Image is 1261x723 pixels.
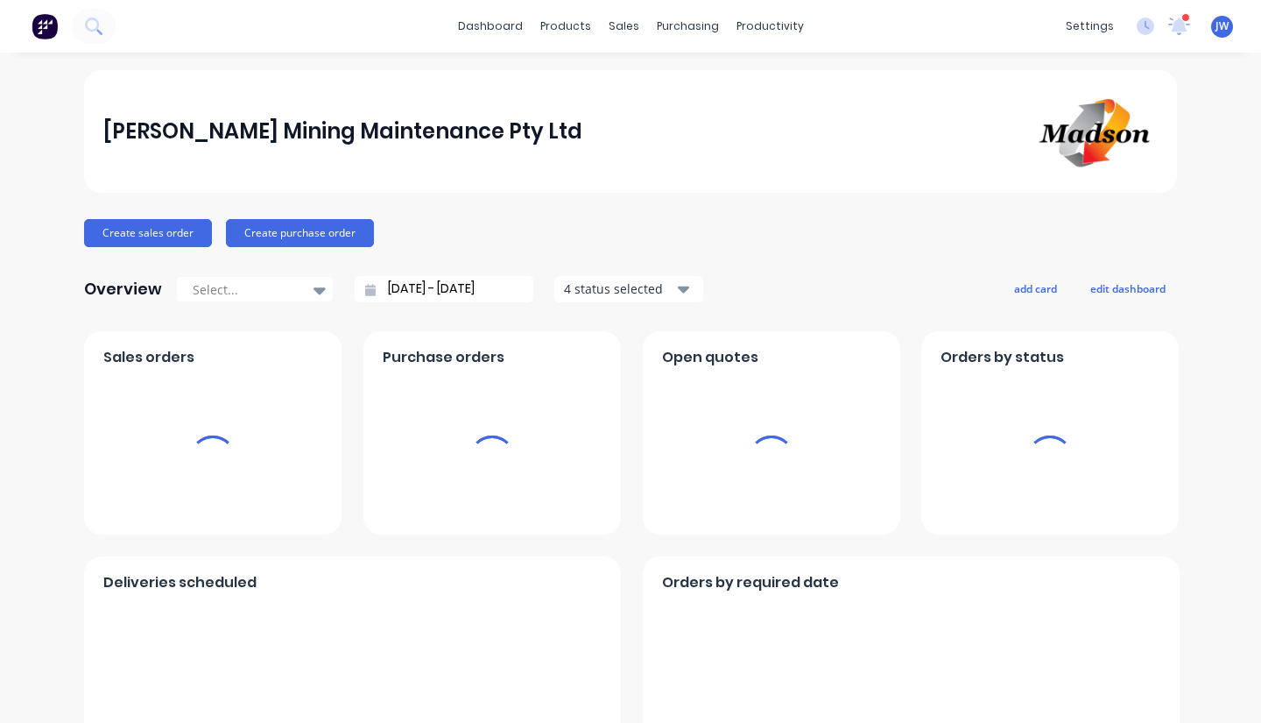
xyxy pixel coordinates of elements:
img: Madson Mining Maintenance Pty Ltd [1035,91,1158,173]
span: Deliveries scheduled [103,572,257,593]
div: products [532,13,600,39]
div: [PERSON_NAME] Mining Maintenance Pty Ltd [103,114,582,149]
div: Overview [84,272,162,307]
button: Create sales order [84,219,212,247]
div: purchasing [648,13,728,39]
span: Orders by status [940,347,1064,368]
span: Orders by required date [662,572,839,593]
button: edit dashboard [1079,277,1177,300]
span: Open quotes [662,347,758,368]
div: sales [600,13,648,39]
div: productivity [728,13,813,39]
button: 4 status selected [554,276,703,302]
span: Purchase orders [383,347,504,368]
span: Sales orders [103,347,194,368]
span: JW [1215,18,1229,34]
img: Factory [32,13,58,39]
button: add card [1003,277,1068,300]
div: 4 status selected [564,280,674,298]
div: settings [1057,13,1123,39]
button: Create purchase order [226,219,374,247]
a: dashboard [449,13,532,39]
